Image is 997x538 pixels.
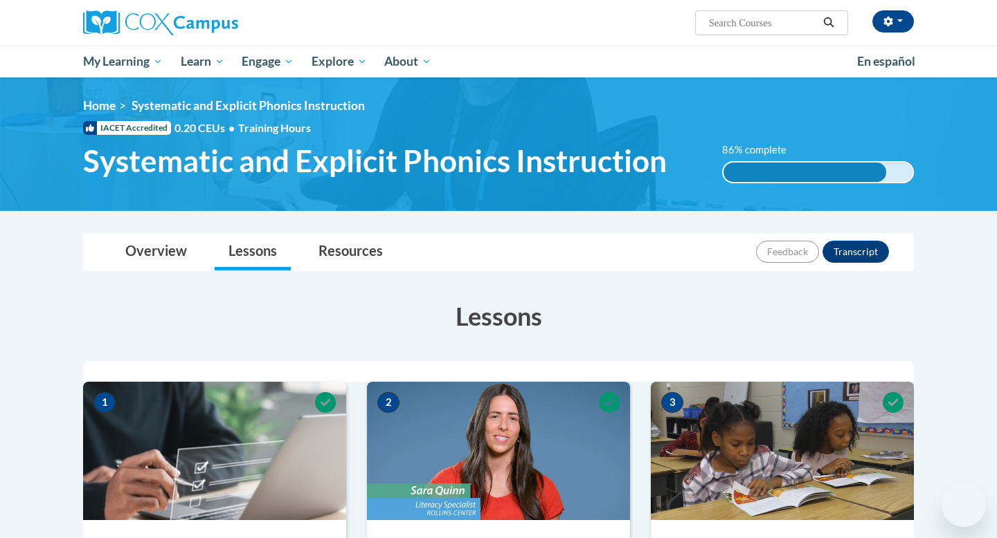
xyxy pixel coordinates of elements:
[181,53,224,70] span: Learn
[74,46,172,77] a: My Learning
[661,392,683,413] span: 3
[233,46,303,77] a: Engage
[942,483,986,527] iframe: Button to launch messaging window
[384,53,431,70] span: About
[303,46,376,77] a: Explore
[823,241,889,263] button: Transcript
[83,10,346,35] a: Cox Campus
[62,46,935,77] div: Main menu
[722,142,802,158] label: 86% complete
[242,53,294,70] span: Engage
[848,47,924,76] a: En español
[367,382,630,520] img: Course Image
[172,46,233,77] a: Learn
[312,53,367,70] span: Explore
[756,241,819,263] button: Feedback
[238,121,311,134] span: Training Hours
[215,234,291,270] a: Lessons
[174,120,238,136] span: 0.20 CEUs
[83,382,346,520] img: Course Image
[83,10,238,35] img: Cox Campus
[724,163,886,182] div: 86% complete
[111,234,201,270] a: Overview
[377,392,399,413] span: 2
[818,15,839,31] button: Search
[83,299,914,333] h3: Lessons
[83,53,163,70] span: My Learning
[83,98,116,113] a: Home
[83,142,667,179] span: Systematic and Explicit Phonics Instruction
[93,392,116,413] span: 1
[857,54,915,68] span: En español
[305,234,397,270] a: Resources
[228,121,235,134] span: •
[708,15,818,31] input: Search Courses
[872,10,914,33] button: Account Settings
[132,98,365,113] span: Systematic and Explicit Phonics Instruction
[83,121,171,135] span: IACET Accredited
[651,382,914,520] img: Course Image
[376,46,441,77] a: About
